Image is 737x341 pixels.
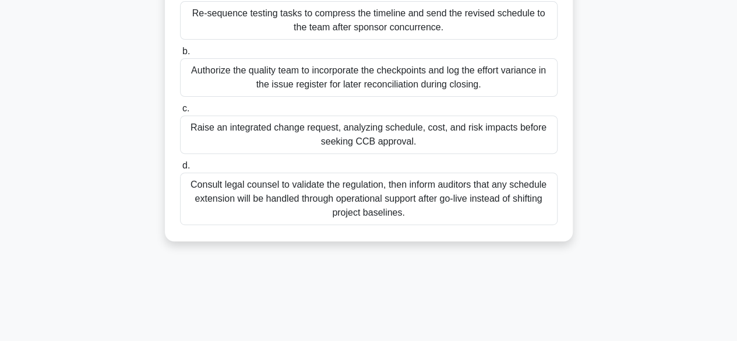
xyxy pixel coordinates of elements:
[180,115,558,154] div: Raise an integrated change request, analyzing schedule, cost, and risk impacts before seeking CCB...
[180,58,558,97] div: Authorize the quality team to incorporate the checkpoints and log the effort variance in the issu...
[180,173,558,225] div: Consult legal counsel to validate the regulation, then inform auditors that any schedule extensio...
[182,103,189,113] span: c.
[180,1,558,40] div: Re-sequence testing tasks to compress the timeline and send the revised schedule to the team afte...
[182,46,190,56] span: b.
[182,160,190,170] span: d.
